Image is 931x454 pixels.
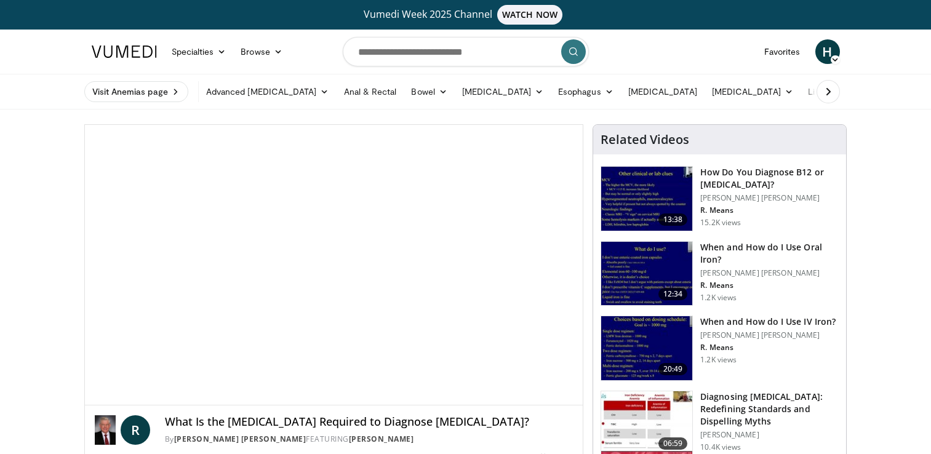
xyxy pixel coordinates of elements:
span: 20:49 [658,363,688,375]
p: [PERSON_NAME] [PERSON_NAME] [700,268,839,278]
h3: How Do You Diagnose B12 or [MEDICAL_DATA]? [700,166,839,191]
a: Anal & Rectal [337,79,404,104]
p: [PERSON_NAME] [PERSON_NAME] [700,193,839,203]
img: Dr. Robert T. Means Jr. [95,415,116,445]
a: Specialties [164,39,234,64]
img: 4e9eeae5-b6a7-41be-a190-5c4e432274eb.150x105_q85_crop-smart_upscale.jpg [601,242,692,306]
h3: Diagnosing [MEDICAL_DATA]: Redefining Standards and Dispelling Myths [700,391,839,428]
h4: Related Videos [601,132,689,147]
a: Liver [801,79,847,104]
a: Advanced [MEDICAL_DATA] [199,79,337,104]
h4: What Is the [MEDICAL_DATA] Required to Diagnose [MEDICAL_DATA]? [165,415,573,429]
span: WATCH NOW [497,5,562,25]
img: 210b7036-983c-4937-bd73-ab58786e5846.150x105_q85_crop-smart_upscale.jpg [601,316,692,380]
p: R. Means [700,343,836,352]
div: By FEATURING [165,434,573,445]
a: H [815,39,840,64]
input: Search topics, interventions [343,37,589,66]
p: R. Means [700,205,839,215]
img: 172d2151-0bab-4046-8dbc-7c25e5ef1d9f.150x105_q85_crop-smart_upscale.jpg [601,167,692,231]
a: 12:34 When and How do I Use Oral Iron? [PERSON_NAME] [PERSON_NAME] R. Means 1.2K views [601,241,839,306]
p: R. Means [700,281,839,290]
p: 1.2K views [700,355,737,365]
p: 15.2K views [700,218,741,228]
a: Esophagus [551,79,621,104]
p: 10.4K views [700,442,741,452]
img: VuMedi Logo [92,46,157,58]
a: [MEDICAL_DATA] [621,79,705,104]
a: [MEDICAL_DATA] [455,79,551,104]
a: 13:38 How Do You Diagnose B12 or [MEDICAL_DATA]? [PERSON_NAME] [PERSON_NAME] R. Means 15.2K views [601,166,839,231]
a: [MEDICAL_DATA] [705,79,801,104]
a: Vumedi Week 2025 ChannelWATCH NOW [94,5,838,25]
a: 20:49 When and How do I Use IV Iron? [PERSON_NAME] [PERSON_NAME] R. Means 1.2K views [601,316,839,381]
video-js: Video Player [85,125,583,405]
p: [PERSON_NAME] [PERSON_NAME] [700,330,836,340]
a: Bowel [404,79,454,104]
p: [PERSON_NAME] [700,430,839,440]
span: 12:34 [658,288,688,300]
a: Visit Anemias page [84,81,188,102]
h3: When and How do I Use Oral Iron? [700,241,839,266]
a: Favorites [757,39,808,64]
a: R [121,415,150,445]
span: 06:59 [658,437,688,450]
h3: When and How do I Use IV Iron? [700,316,836,328]
a: [PERSON_NAME] [349,434,414,444]
span: 13:38 [658,213,688,226]
a: Browse [233,39,290,64]
p: 1.2K views [700,293,737,303]
a: [PERSON_NAME] [PERSON_NAME] [174,434,306,444]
